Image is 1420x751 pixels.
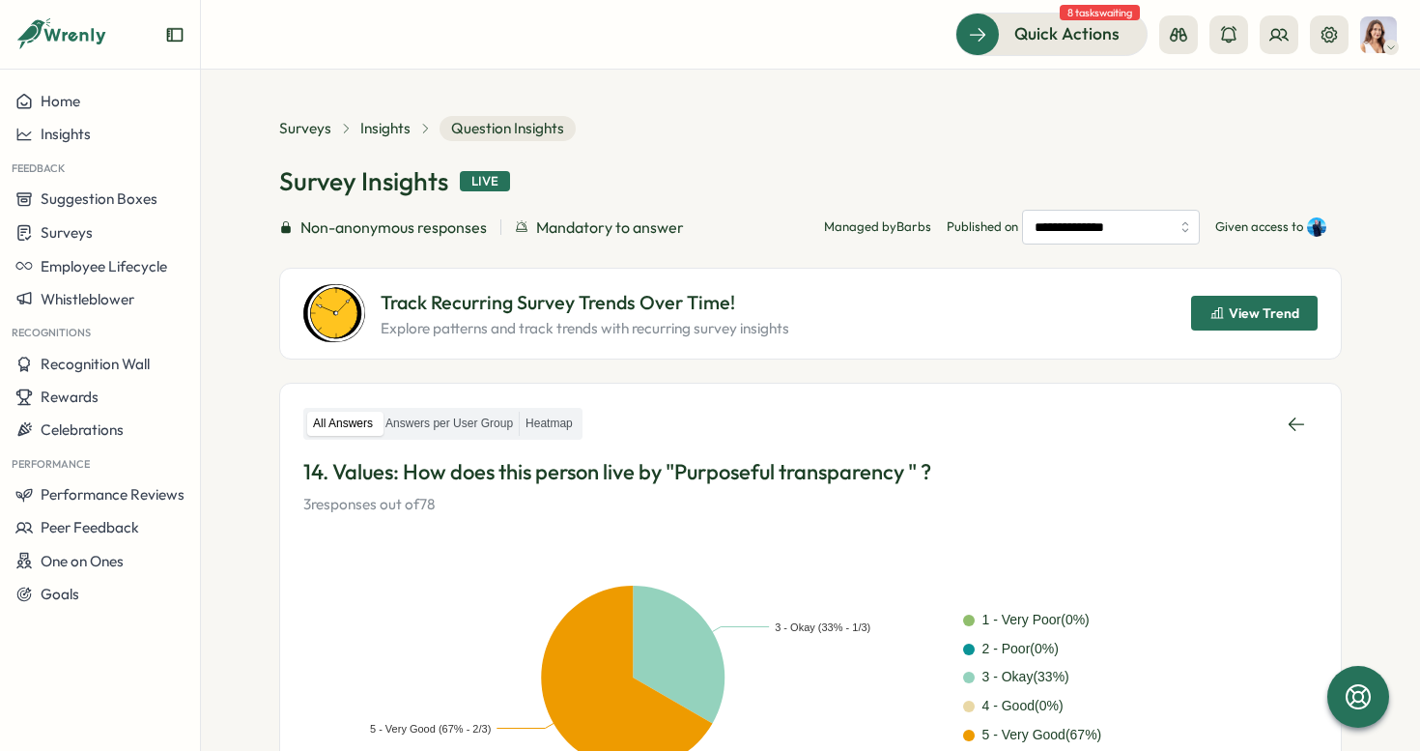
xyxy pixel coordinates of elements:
div: 1 - Very Poor ( 0 %) [982,610,1090,631]
span: Non-anonymous responses [300,216,487,240]
p: 14. Values: How does this person live by "Purposeful transparency " ? [303,457,1318,487]
text: 3 - Okay (33% - 1/3) [775,621,870,633]
span: Question Insights [440,116,576,141]
span: Recognition Wall [41,355,150,373]
span: One on Ones [41,552,124,570]
span: Insights [41,125,91,143]
label: All Answers [307,412,379,436]
a: Surveys [279,118,331,139]
div: 2 - Poor ( 0 %) [982,639,1059,660]
span: Rewards [41,388,99,406]
div: Live [460,171,510,192]
span: Peer Feedback [41,518,139,536]
text: 5 - Very Good (67% - 2/3) [370,723,491,735]
span: 8 tasks waiting [1060,5,1140,20]
p: Explore patterns and track trends with recurring survey insights [381,318,789,339]
p: Managed by [824,218,931,236]
p: Given access to [1215,218,1303,236]
span: Employee Lifecycle [41,257,167,275]
span: View Trend [1229,306,1299,320]
span: Quick Actions [1014,21,1120,46]
button: View Trend [1191,296,1318,331]
div: 4 - Good ( 0 %) [982,696,1064,717]
p: 3 responses out of 78 [303,494,1318,515]
span: Goals [41,585,79,603]
span: Mandatory to answer [536,216,684,240]
h1: Survey Insights [279,164,448,198]
p: Track Recurring Survey Trends Over Time! [381,288,789,318]
label: Answers per User Group [380,412,519,436]
span: Barbs [896,218,931,234]
span: Published on [947,210,1200,245]
a: Insights [360,118,411,139]
span: Suggestion Boxes [41,189,157,208]
button: Expand sidebar [165,25,185,44]
div: 3 - Okay ( 33 %) [982,667,1069,688]
span: Performance Reviews [41,485,185,504]
span: Whistleblower [41,290,134,308]
span: Surveys [41,223,93,242]
img: Barbs [1360,16,1397,53]
div: 5 - Very Good ( 67 %) [982,725,1102,746]
label: Heatmap [520,412,579,436]
button: Quick Actions [955,13,1148,55]
span: Celebrations [41,420,124,439]
span: Home [41,92,80,110]
img: Henry Innis [1307,217,1326,237]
